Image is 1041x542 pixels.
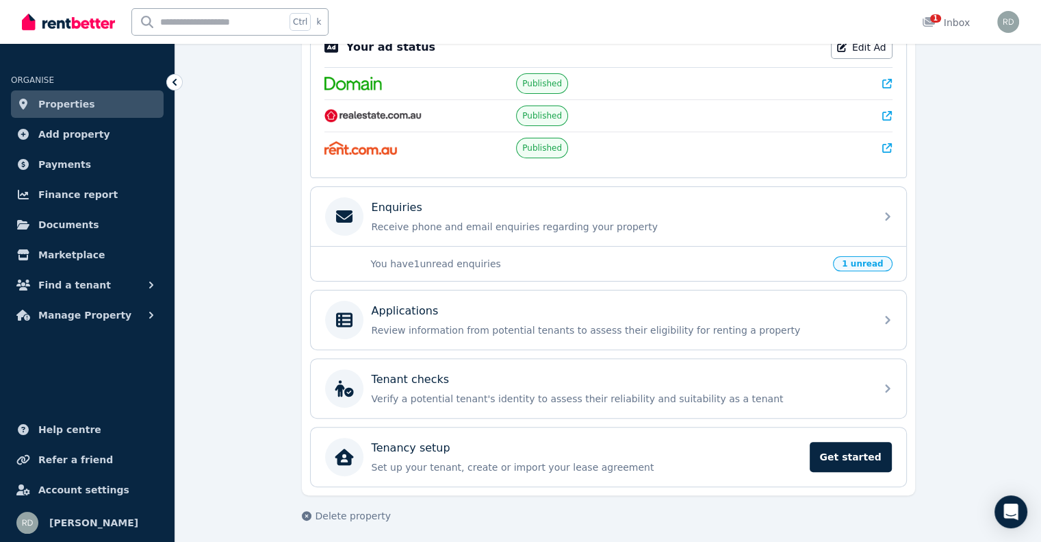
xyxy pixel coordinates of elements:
[372,220,867,234] p: Receive phone and email enquiries regarding your property
[372,371,450,388] p: Tenant checks
[38,277,111,293] span: Find a tenant
[372,323,867,337] p: Review information from potential tenants to assess their eligibility for renting a property
[372,199,422,216] p: Enquiries
[38,96,95,112] span: Properties
[316,509,391,523] span: Delete property
[371,257,825,271] p: You have 1 unread enquiries
[994,495,1027,528] div: Open Intercom Messenger
[11,416,164,443] a: Help centre
[522,110,562,121] span: Published
[324,109,422,123] img: RealEstate.com.au
[11,476,164,504] a: Account settings
[311,291,906,349] a: ApplicationsReview information from potential tenants to assess their eligibility for renting a p...
[831,36,892,59] a: Edit Ad
[311,428,906,486] a: Tenancy setupSet up your tenant, create or import your lease agreementGet started
[522,143,562,153] span: Published
[11,90,164,118] a: Properties
[372,460,801,474] p: Set up your tenant, create or import your lease agreement
[316,16,321,27] span: k
[38,156,91,173] span: Payments
[302,509,391,523] button: Delete property
[346,39,435,56] p: Your ad status
[11,211,164,238] a: Documents
[38,217,99,233] span: Documents
[11,75,54,85] span: ORGANISE
[38,452,113,468] span: Refer a friend
[11,301,164,329] button: Manage Property
[930,14,941,23] span: 1
[311,359,906,418] a: Tenant checksVerify a potential tenant's identity to assess their reliability and suitability as ...
[290,13,311,31] span: Ctrl
[38,247,105,263] span: Marketplace
[372,392,867,406] p: Verify a potential tenant's identity to assess their reliability and suitability as a tenant
[833,256,892,271] span: 1 unread
[810,442,892,472] span: Get started
[38,186,118,203] span: Finance report
[372,303,439,319] p: Applications
[11,181,164,208] a: Finance report
[38,482,129,498] span: Account settings
[372,440,450,456] p: Tenancy setup
[22,12,115,32] img: RentBetter
[11,241,164,269] a: Marketplace
[16,512,38,534] img: Robert De Donatis
[49,515,138,531] span: [PERSON_NAME]
[324,141,398,155] img: Rent.com.au
[922,16,970,29] div: Inbox
[522,78,562,89] span: Published
[311,187,906,246] a: EnquiriesReceive phone and email enquiries regarding your property
[324,77,382,90] img: Domain.com.au
[11,121,164,148] a: Add property
[997,11,1019,33] img: Robert De Donatis
[11,446,164,473] a: Refer a friend
[38,126,110,143] span: Add property
[11,151,164,178] a: Payments
[11,271,164,299] button: Find a tenant
[38,307,131,323] span: Manage Property
[38,421,101,438] span: Help centre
